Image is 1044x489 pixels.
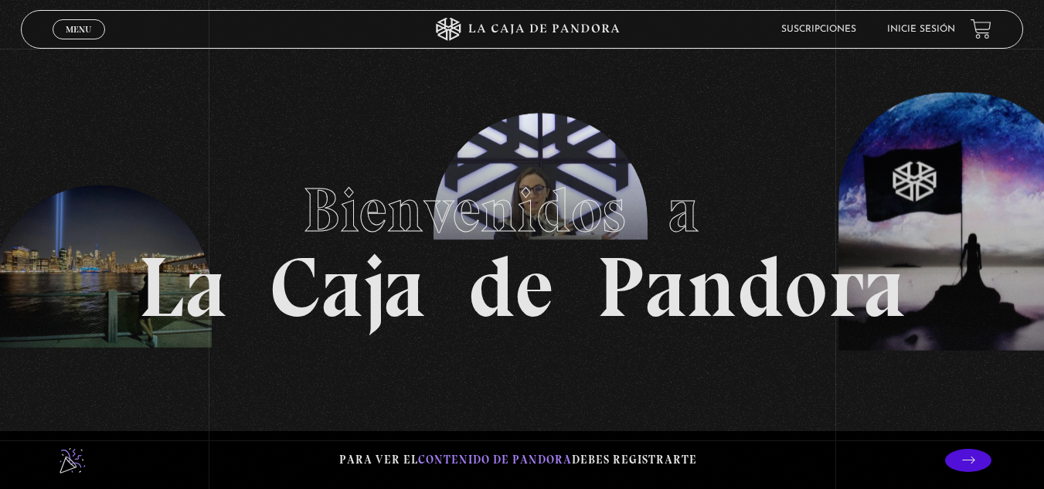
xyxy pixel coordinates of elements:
[60,37,97,48] span: Cerrar
[339,450,697,470] p: Para ver el debes registrarte
[418,453,572,467] span: contenido de Pandora
[138,160,906,330] h1: La Caja de Pandora
[781,25,856,34] a: Suscripciones
[971,19,991,39] a: View your shopping cart
[66,25,91,34] span: Menu
[303,173,742,247] span: Bienvenidos a
[887,25,955,34] a: Inicie sesión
